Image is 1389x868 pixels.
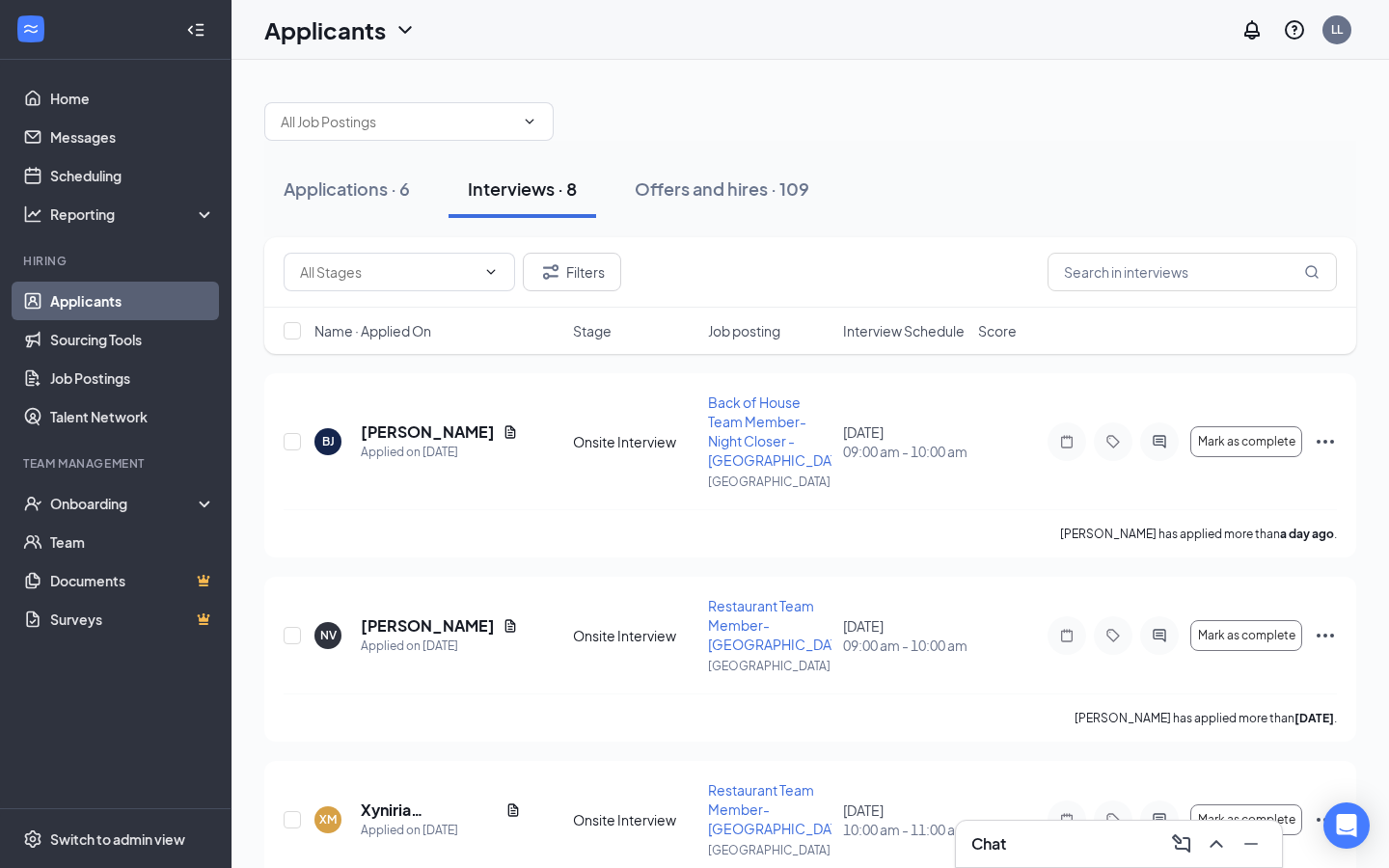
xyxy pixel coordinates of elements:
[1314,624,1337,647] svg: Ellipses
[50,523,215,561] a: Team
[1198,435,1295,448] span: Mark as complete
[23,204,42,224] svg: Analysis
[264,14,386,46] h1: Applicants
[1102,628,1125,643] svg: Tag
[843,800,967,839] div: [DATE]
[1055,812,1078,827] svg: Note
[50,156,215,195] a: Scheduling
[361,421,495,443] h5: [PERSON_NAME]
[1190,620,1302,651] button: Mark as complete
[23,253,211,269] div: Hiring
[1148,812,1171,827] svg: ActiveChat
[708,781,849,837] span: Restaurant Team Member- [GEOGRAPHIC_DATA]
[50,494,199,513] div: Onboarding
[522,114,537,129] svg: ChevronDown
[1198,813,1295,827] span: Mark as complete
[50,359,215,397] a: Job Postings
[1102,812,1125,827] svg: Tag
[503,618,518,634] svg: Document
[281,111,514,132] input: All Job Postings
[50,561,215,600] a: DocumentsCrown
[1055,628,1078,643] svg: Note
[21,19,41,39] svg: WorkstreamLogo
[1055,434,1078,449] svg: Note
[573,810,696,829] div: Onsite Interview
[1075,710,1337,726] p: [PERSON_NAME] has applied more than .
[1283,18,1306,41] svg: QuestionInfo
[1205,832,1228,855] svg: ChevronUp
[708,321,780,340] span: Job posting
[843,636,967,655] span: 09:00 am - 10:00 am
[503,424,518,440] svg: Document
[361,615,495,637] h5: [PERSON_NAME]
[1190,804,1302,835] button: Mark as complete
[50,118,215,156] a: Messages
[1314,808,1337,831] svg: Ellipses
[483,264,499,280] svg: ChevronDown
[1280,527,1334,541] b: a day ago
[708,658,831,674] p: [GEOGRAPHIC_DATA]
[1304,264,1320,280] svg: MagnifyingGlass
[50,204,216,224] div: Reporting
[843,321,965,340] span: Interview Schedule
[1323,802,1370,849] div: Open Intercom Messenger
[1060,526,1337,542] p: [PERSON_NAME] has applied more than .
[1148,628,1171,643] svg: ActiveChat
[50,397,215,436] a: Talent Network
[50,829,185,849] div: Switch to admin view
[314,321,431,340] span: Name · Applied On
[1239,832,1263,855] svg: Minimize
[1331,21,1343,38] div: LL
[843,422,967,461] div: [DATE]
[843,820,967,839] span: 10:00 am - 11:00 am
[1170,832,1193,855] svg: ComposeMessage
[23,494,42,513] svg: UserCheck
[320,627,337,643] div: NV
[361,821,521,840] div: Applied on [DATE]
[978,321,1017,340] span: Score
[708,597,849,653] span: Restaurant Team Member- [GEOGRAPHIC_DATA]
[1314,430,1337,453] svg: Ellipses
[708,842,831,858] p: [GEOGRAPHIC_DATA]
[708,393,849,469] span: Back of House Team Member-Night Closer - [GEOGRAPHIC_DATA]
[843,442,967,461] span: 09:00 am - 10:00 am
[573,626,696,645] div: Onsite Interview
[971,833,1006,854] h3: Chat
[1240,18,1264,41] svg: Notifications
[50,282,215,320] a: Applicants
[361,443,518,462] div: Applied on [DATE]
[1048,253,1337,291] input: Search in interviews
[1294,711,1334,725] b: [DATE]
[1236,828,1266,859] button: Minimize
[573,432,696,451] div: Onsite Interview
[284,176,410,201] div: Applications · 6
[23,455,211,472] div: Team Management
[186,20,205,40] svg: Collapse
[23,829,42,849] svg: Settings
[319,811,337,827] div: XM
[50,79,215,118] a: Home
[1201,828,1232,859] button: ChevronUp
[394,18,417,41] svg: ChevronDown
[523,253,621,291] button: Filter Filters
[1166,828,1197,859] button: ComposeMessage
[300,261,476,283] input: All Stages
[843,616,967,655] div: [DATE]
[468,176,577,201] div: Interviews · 8
[573,321,612,340] span: Stage
[1190,426,1302,457] button: Mark as complete
[635,176,809,201] div: Offers and hires · 109
[322,433,335,449] div: BJ
[361,800,498,821] h5: Xyniria [PERSON_NAME]
[361,637,518,656] div: Applied on [DATE]
[1198,629,1295,642] span: Mark as complete
[505,802,521,818] svg: Document
[539,260,562,284] svg: Filter
[1148,434,1171,449] svg: ActiveChat
[50,600,215,638] a: SurveysCrown
[708,474,831,490] p: [GEOGRAPHIC_DATA]
[1102,434,1125,449] svg: Tag
[50,320,215,359] a: Sourcing Tools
